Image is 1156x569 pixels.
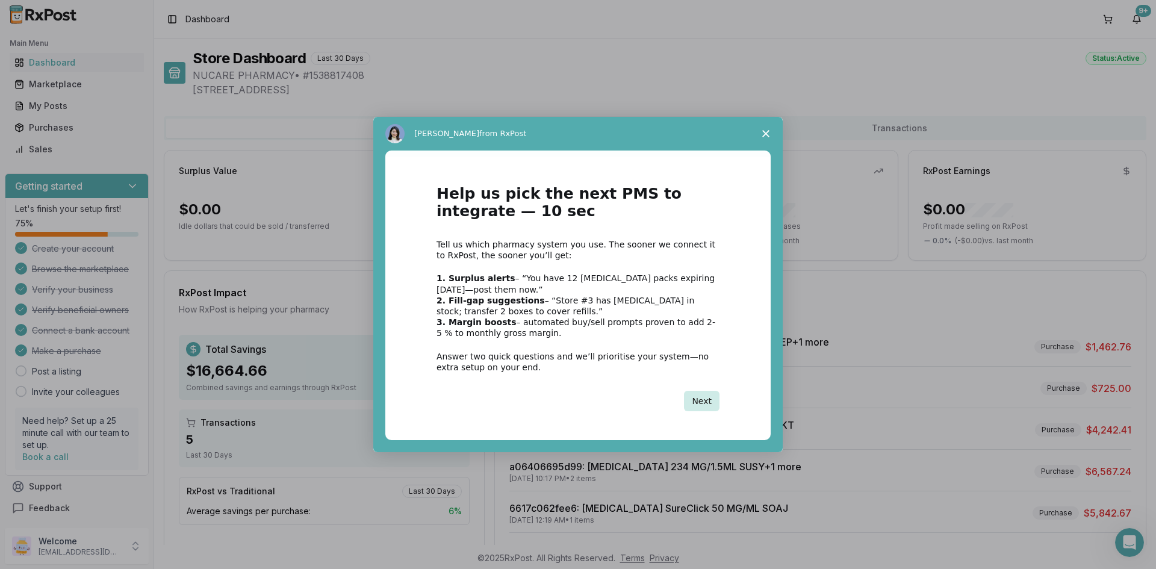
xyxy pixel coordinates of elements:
b: 3. Margin boosts [437,317,517,327]
b: 1. Surplus alerts [437,273,515,283]
button: Next [684,391,719,411]
div: Tell us which pharmacy system you use. The sooner we connect it to RxPost, the sooner you’ll get: [437,239,719,261]
span: [PERSON_NAME] [414,129,479,138]
span: from RxPost [479,129,526,138]
div: – “Store #3 has [MEDICAL_DATA] in stock; transfer 2 boxes to cover refills.” [437,295,719,317]
div: – automated buy/sell prompts proven to add 2-5 % to monthly gross margin. [437,317,719,338]
span: Close survey [749,117,783,151]
img: Profile image for Alice [385,124,405,143]
b: 2. Fill-gap suggestions [437,296,545,305]
h1: Help us pick the next PMS to integrate — 10 sec [437,185,719,227]
div: – “You have 12 [MEDICAL_DATA] packs expiring [DATE]—post them now.” [437,273,719,294]
div: Answer two quick questions and we’ll prioritise your system—no extra setup on your end. [437,351,719,373]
